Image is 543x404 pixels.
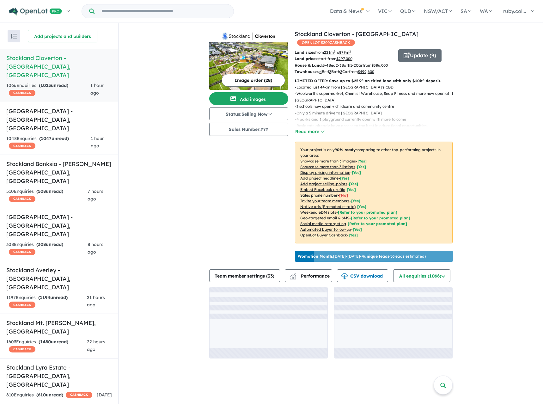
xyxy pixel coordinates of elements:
p: from [295,49,394,56]
span: 33 [268,273,273,279]
span: to [335,50,351,55]
u: Showcase more than 3 images [300,159,356,163]
strong: ( unread) [39,339,68,345]
p: - Only a 5 minute drive to [GEOGRAPHIC_DATA] [295,110,458,116]
span: CASHBACK [9,143,35,149]
span: 8 hours ago [88,242,103,255]
span: 1480 [40,339,51,345]
p: start from [295,56,394,62]
u: 2 [329,69,331,74]
div: 610 Enquir ies [6,391,92,399]
b: Townhouses: [295,69,320,74]
u: Add project headline [300,176,339,181]
u: Add project selling-points [300,181,347,186]
span: CASHBACK [9,196,35,202]
h5: Stockland Banksia - [PERSON_NAME][GEOGRAPHIC_DATA] , [GEOGRAPHIC_DATA] [6,160,112,185]
u: Invite your team members [300,199,350,203]
span: 1 hour ago [91,136,104,149]
u: Automated buyer follow-up [300,227,351,232]
span: [Yes] [353,227,362,232]
span: [Refer to your promoted plan] [338,210,397,215]
u: 1-2 [350,63,356,68]
span: 1025 [40,83,51,88]
span: CASHBACK [66,392,92,398]
span: [Yes] [349,233,358,237]
span: [ Yes ] [347,187,356,192]
button: Status:Selling Now [209,107,288,120]
img: sort.svg [11,34,17,39]
h5: Stockland Mt. [PERSON_NAME] , [GEOGRAPHIC_DATA] [6,319,112,336]
span: [Refer to your promoted plan] [351,216,410,220]
span: [DATE] [97,392,112,398]
span: 610 [38,392,46,398]
span: 1047 [41,136,52,141]
div: 1048 Enquir ies [6,135,91,150]
button: Image order (28) [222,74,285,87]
u: Weekend eDM slots [300,210,336,215]
p: - 3 schools now open + childcare and community centre [295,103,458,110]
u: 2 [340,69,342,74]
span: [ Yes ] [340,176,349,181]
div: 1066 Enquir ies [6,82,90,97]
button: Add projects and builders [28,30,97,42]
strong: ( unread) [38,295,68,300]
div: 308 Enquir ies [6,241,88,256]
b: 4 unique leads [362,254,389,259]
h5: Stockland Cloverton - [GEOGRAPHIC_DATA] , [GEOGRAPHIC_DATA] [6,54,112,79]
img: bar-chart.svg [290,275,296,279]
input: Try estate name, suburb, builder or developer [96,4,232,18]
span: 21 hours ago [87,295,105,308]
u: $ 586,000 [371,63,388,68]
h5: [GEOGRAPHIC_DATA] - [GEOGRAPHIC_DATA] , [GEOGRAPHIC_DATA] [6,213,112,238]
span: 508 [38,188,46,194]
a: Stockland Cloverton - [GEOGRAPHIC_DATA] [295,30,418,38]
h5: Stockland Averley - [GEOGRAPHIC_DATA] , [GEOGRAPHIC_DATA] [6,266,112,291]
b: 90 % ready [335,147,356,152]
h5: Stockland Lyra Estate - [GEOGRAPHIC_DATA] , [GEOGRAPHIC_DATA] [6,363,112,389]
u: 4 [320,69,322,74]
div: 510 Enquir ies [6,188,88,203]
div: 1603 Enquir ies [6,338,87,353]
button: Sales Number:??? [209,123,288,136]
span: [ Yes ] [349,181,358,186]
span: [ Yes ] [352,170,361,175]
b: Land sizes [295,50,315,55]
span: CASHBACK [9,90,35,96]
button: Performance [285,269,332,282]
span: [ Yes ] [357,164,366,169]
sup: 2 [334,50,335,53]
u: $ 297,000 [336,56,352,61]
strong: ( unread) [39,136,69,141]
u: OpenLot Buyer Cashback [300,233,347,237]
span: CASHBACK [9,346,35,352]
u: 2-3 [336,63,341,68]
span: [ No ] [339,193,348,198]
span: 1194 [40,295,50,300]
p: - Located just 44km from [GEOGRAPHIC_DATA]’s CBD [295,84,458,90]
img: download icon [341,273,348,279]
span: OPENLOT $ 200 CASHBACK [297,40,355,46]
span: ruby.col... [503,8,526,14]
span: 1 hour ago [90,83,104,96]
strong: ( unread) [36,392,63,398]
p: Bed Bath Car from [295,69,394,75]
img: Stockland Cloverton - Kalkallo Logo [212,32,286,40]
h5: [GEOGRAPHIC_DATA] - [GEOGRAPHIC_DATA] , [GEOGRAPHIC_DATA] [6,107,112,132]
a: Stockland Cloverton - Kalkallo LogoStockland Cloverton - Kalkallo [209,30,288,90]
span: CASHBACK [9,249,35,255]
p: Bed Bath Car from [295,62,394,69]
b: Promotion Month: [297,254,333,259]
b: House & Land: [295,63,323,68]
button: Team member settings (33) [209,269,280,282]
span: [ Yes ] [351,199,360,203]
p: LIMITED OFFER: Save up to $25K^ on titled land with only $10k^ deposit. [295,78,453,84]
u: 879 m [339,50,351,55]
u: Sales phone number [300,193,338,198]
span: [Yes] [357,204,366,209]
u: Native ads (Promoted estate) [300,204,356,209]
strong: ( unread) [36,242,63,247]
u: Embed Facebook profile [300,187,345,192]
span: 7 hours ago [88,188,103,202]
u: 221 m [324,50,335,55]
button: Read more [295,128,325,135]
